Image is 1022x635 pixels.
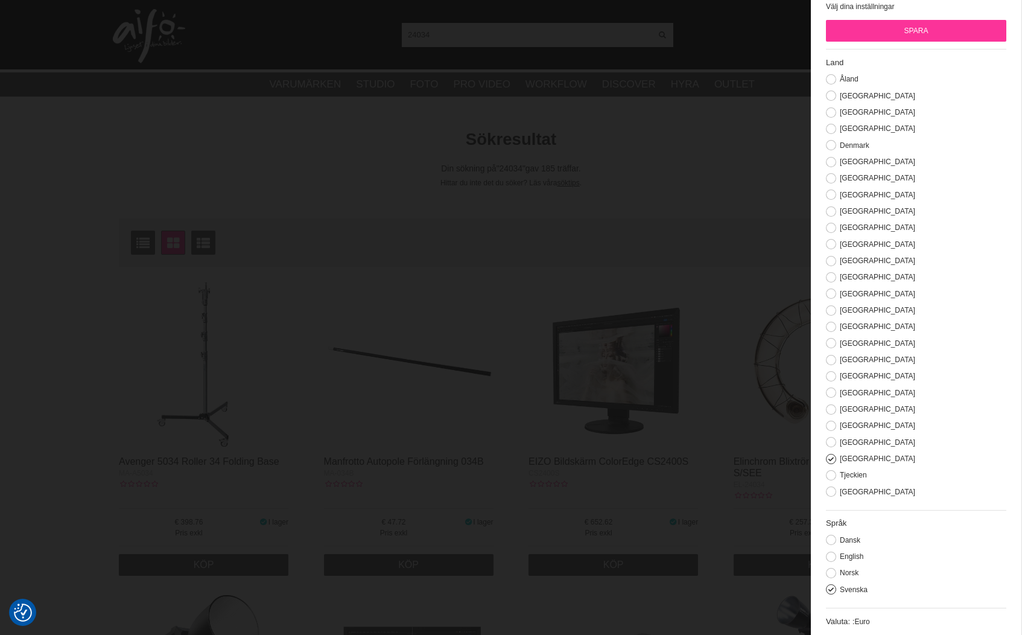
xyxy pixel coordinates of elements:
[836,471,867,479] label: Tjeckien
[836,455,915,463] label: [GEOGRAPHIC_DATA]
[324,479,363,490] div: Kundbetyg: 0
[119,279,288,448] img: Avenger 5034 Roller 34 Folding Base
[836,438,915,447] label: [GEOGRAPHIC_DATA]
[671,77,699,92] a: Hyra
[557,179,579,187] a: söktips
[836,191,915,199] label: [GEOGRAPHIC_DATA]
[119,554,288,576] a: Köp
[836,257,915,265] label: [GEOGRAPHIC_DATA]
[410,77,438,92] a: Foto
[324,517,464,528] span: 47.72
[836,141,869,150] label: Denmark
[14,604,32,622] img: Revisit consent button
[836,290,915,298] label: [GEOGRAPHIC_DATA]
[836,108,915,116] label: [GEOGRAPHIC_DATA]
[528,279,698,448] img: EIZO Bildskärm ColorEdge CS2400S
[734,528,874,538] span: Pris exkl
[836,223,915,232] label: [GEOGRAPHIC_DATA]
[836,405,915,413] label: [GEOGRAPHIC_DATA]
[836,124,915,133] label: [GEOGRAPHIC_DATA]
[528,528,668,538] span: Pris exkl
[734,456,885,478] a: Elinchrom Blixtrör Std 2000/Ranger S/SEE
[324,469,354,477] span: MA-034B
[836,372,915,380] label: [GEOGRAPHIC_DATA]
[836,240,915,249] label: [GEOGRAPHIC_DATA]
[463,518,473,526] i: I lager
[324,554,494,576] a: Köp
[191,231,215,255] a: Utökad listvisning
[119,479,157,490] div: Kundbetyg: 0
[826,518,1006,529] h2: Språk
[119,456,279,467] a: Avenger 5034 Roller 34 Folding Base
[836,552,863,561] label: English
[714,77,755,92] a: Outlet
[528,517,668,528] span: 652.62
[836,306,915,314] label: [GEOGRAPHIC_DATA]
[528,456,688,467] a: EIZO Bildskärm ColorEdge CS2400S
[734,480,765,489] span: EL-24034
[119,517,259,528] span: 398.76
[826,2,894,11] span: Välj dina inställningar
[836,322,915,331] label: [GEOGRAPHIC_DATA]
[453,77,510,92] a: Pro Video
[826,617,854,626] label: Valuta: :
[110,128,912,152] h1: Sökresultat
[324,528,464,538] span: Pris exkl
[836,158,915,166] label: [GEOGRAPHIC_DATA]
[836,389,915,397] label: [GEOGRAPHIC_DATA]
[324,279,494,448] img: Manfrotto Autopole Förlängning 034B
[734,490,772,501] div: Kundbetyg: 0
[440,179,557,187] span: Hittar du inte det du söker? Läs våra
[473,518,493,526] span: I lager
[113,9,185,63] img: logo.png
[734,517,874,528] span: 257.32
[131,231,155,255] a: Listvisning
[836,339,915,348] label: [GEOGRAPHIC_DATA]
[119,469,153,477] span: MA-A5034
[528,554,698,576] a: Köp
[836,92,915,100] label: [GEOGRAPHIC_DATA]
[602,77,656,92] a: Discover
[836,207,915,215] label: [GEOGRAPHIC_DATA]
[356,77,395,92] a: Studio
[14,602,32,624] button: Samtyckesinställningar
[678,518,698,526] span: I lager
[836,356,915,364] label: [GEOGRAPHIC_DATA]
[836,75,859,83] label: Åland
[826,20,1006,42] input: Spara
[268,518,288,526] span: I lager
[836,488,915,496] label: [GEOGRAPHIC_DATA]
[854,617,869,626] span: Euro
[734,554,903,576] a: Köp
[497,164,525,173] span: 24034
[836,586,868,594] label: Svenska
[528,469,559,477] span: CS2400S
[119,528,259,538] span: Pris exkl
[161,231,185,255] a: Fönstervisning
[580,179,582,187] span: .
[259,518,268,526] i: I lager
[324,456,484,467] a: Manfrotto Autopole Förlängning 034B
[826,57,1006,68] h2: Land
[836,174,915,182] label: [GEOGRAPHIC_DATA]
[668,518,678,526] i: I lager
[441,164,580,173] span: Din sökning på gav 185 träffar.
[270,77,341,92] a: Varumärken
[734,279,903,448] img: Elinchrom Blixtrör Std 2000/Ranger S/SEE
[836,536,860,544] label: Dansk
[836,421,915,430] label: [GEOGRAPHIC_DATA]
[525,77,587,92] a: Workflow
[836,273,915,281] label: [GEOGRAPHIC_DATA]
[528,479,567,490] div: Kundbetyg: 0
[836,569,859,577] label: Norsk
[402,25,651,43] input: Sök produkter ...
